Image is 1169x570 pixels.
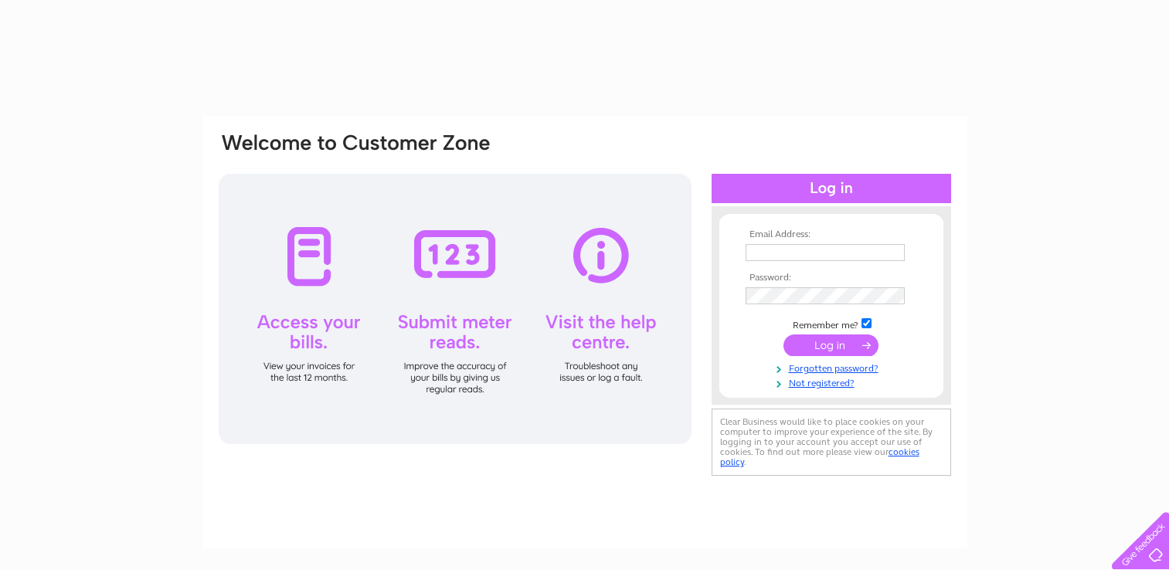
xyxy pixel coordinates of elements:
a: Not registered? [746,375,921,389]
th: Email Address: [742,229,921,240]
div: Clear Business would like to place cookies on your computer to improve your experience of the sit... [712,409,951,476]
th: Password: [742,273,921,283]
input: Submit [783,334,878,356]
a: cookies policy [720,446,919,467]
td: Remember me? [742,316,921,331]
a: Forgotten password? [746,360,921,375]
